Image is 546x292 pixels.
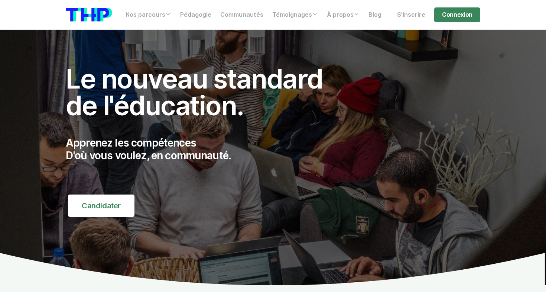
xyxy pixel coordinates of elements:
[216,7,268,22] a: Communautés
[66,65,339,119] h1: Le nouveau standard de l'éducation.
[176,7,216,22] a: Pédagogie
[364,7,386,22] a: Blog
[322,7,364,22] a: À propos
[268,7,322,22] a: Témoignages
[66,137,339,162] p: Apprenez les compétences D'où vous voulez, en communauté.
[68,195,134,217] a: Candidater
[434,7,480,22] a: Connexion
[393,7,430,22] a: S'inscrire
[66,8,112,22] img: logo
[121,7,176,22] a: Nos parcours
